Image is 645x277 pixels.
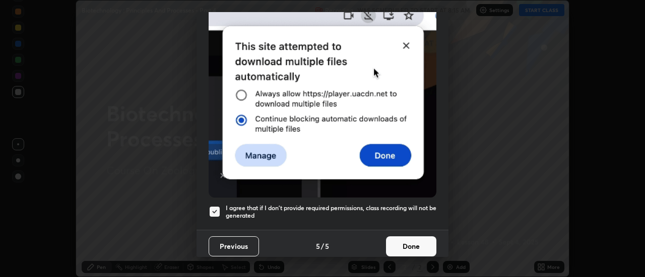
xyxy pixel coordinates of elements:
[386,236,436,256] button: Done
[321,241,324,251] h4: /
[209,236,259,256] button: Previous
[316,241,320,251] h4: 5
[325,241,329,251] h4: 5
[226,204,436,220] h5: I agree that if I don't provide required permissions, class recording will not be generated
